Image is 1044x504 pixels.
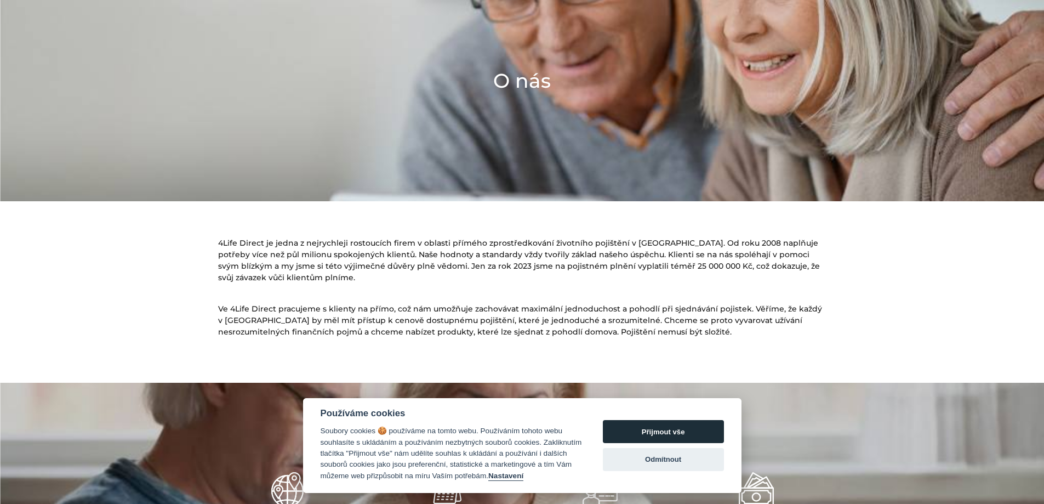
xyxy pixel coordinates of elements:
[321,408,582,419] div: Používáme cookies
[321,426,582,482] div: Soubory cookies 🍪 používáme na tomto webu. Používáním tohoto webu souhlasíte s ukládáním a použív...
[603,420,724,443] button: Přijmout vše
[603,448,724,471] button: Odmítnout
[218,303,826,338] p: Ve 4Life Direct pracujeme s klienty na přímo, což nám umožňuje zachovávat maximální jednoduchost ...
[218,405,826,420] h4: O nás ve zkratce
[493,67,551,94] h1: O nás
[488,472,523,481] button: Nastavení
[218,237,826,284] p: 4Life Direct je jedna z nejrychleji rostoucích firem v oblasti přímého zprostředkování životního ...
